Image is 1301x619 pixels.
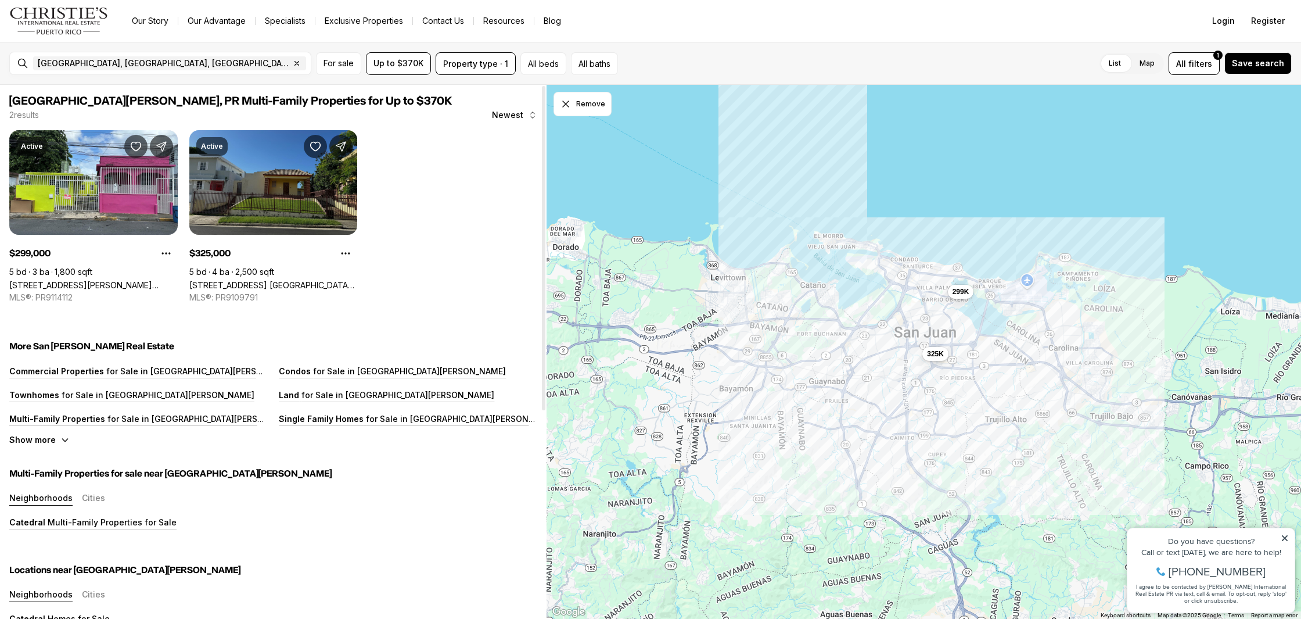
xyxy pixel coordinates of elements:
[12,26,168,34] div: Do you have questions?
[9,95,452,107] span: [GEOGRAPHIC_DATA][PERSON_NAME], PR Multi-Family Properties for Up to $370K
[9,366,104,376] p: Commercial Properties
[485,103,544,127] button: Newest
[9,414,105,424] p: Multi-Family Properties
[366,52,431,75] button: Up to $370K
[1217,51,1219,60] span: 1
[923,347,949,361] button: 325K
[534,13,570,29] a: Blog
[520,52,566,75] button: All beds
[9,110,39,120] p: 2 results
[299,390,494,400] p: for Sale in [GEOGRAPHIC_DATA][PERSON_NAME]
[1169,52,1220,75] button: Allfilters1
[334,242,357,265] button: Property options
[948,285,974,299] button: 299K
[150,135,173,158] button: Share Property
[38,59,290,68] span: [GEOGRAPHIC_DATA], [GEOGRAPHIC_DATA], [GEOGRAPHIC_DATA]
[1244,9,1292,33] button: Register
[9,590,73,602] button: Neighborhoods
[492,110,523,120] span: Newest
[1224,52,1292,74] button: Save search
[1212,16,1235,26] span: Login
[9,564,537,576] h5: Locations near [GEOGRAPHIC_DATA][PERSON_NAME]
[373,59,423,68] span: Up to $370K
[9,280,178,290] a: 310 BARTOLOME DE LAS CASAS ST, SAN JUAN PR, 00915
[154,242,178,265] button: Property options
[124,135,148,158] button: Save Property: 310 BARTOLOME DE LAS CASAS ST
[279,390,299,400] p: Land
[279,414,364,424] p: Single Family Homes
[311,366,506,376] p: for Sale in [GEOGRAPHIC_DATA][PERSON_NAME]
[9,366,299,376] a: Commercial Properties for Sale in [GEOGRAPHIC_DATA][PERSON_NAME]
[9,493,73,506] button: Neighborhoods
[9,341,537,352] h5: More San [PERSON_NAME] Real Estate
[9,390,254,400] a: Townhomes for Sale in [GEOGRAPHIC_DATA][PERSON_NAME]
[9,435,70,445] button: Show more
[279,366,311,376] p: Condos
[953,287,969,296] span: 299K
[178,13,255,29] a: Our Advantage
[316,52,361,75] button: For sale
[436,52,516,75] button: Property type · 1
[189,280,358,290] a: 239 AV. LAS MARIAS, SAN JUAN PR, 00918
[329,135,353,158] button: Share Property
[9,7,109,35] img: logo
[1099,53,1130,74] label: List
[256,13,315,29] a: Specialists
[1130,53,1164,74] label: Map
[9,414,300,424] a: Multi-Family Properties for Sale in [GEOGRAPHIC_DATA][PERSON_NAME]
[1188,58,1212,70] span: filters
[45,517,177,527] p: Multi-Family Properties for Sale
[279,390,494,400] a: Land for Sale in [GEOGRAPHIC_DATA][PERSON_NAME]
[59,390,254,400] p: for Sale in [GEOGRAPHIC_DATA][PERSON_NAME]
[279,366,506,376] a: Condos for Sale in [GEOGRAPHIC_DATA][PERSON_NAME]
[1176,58,1186,70] span: All
[123,13,178,29] a: Our Story
[15,71,166,94] span: I agree to be contacted by [PERSON_NAME] International Real Estate PR via text, call & email. To ...
[9,468,537,480] h5: Multi-Family Properties for sale near [GEOGRAPHIC_DATA][PERSON_NAME]
[82,493,105,506] button: Cities
[9,390,59,400] p: Townhomes
[105,414,300,424] p: for Sale in [GEOGRAPHIC_DATA][PERSON_NAME]
[1232,59,1284,68] span: Save search
[9,517,177,527] a: Catedral Multi-Family Properties for Sale
[315,13,412,29] a: Exclusive Properties
[1251,16,1285,26] span: Register
[1205,9,1242,33] button: Login
[12,37,168,45] div: Call or text [DATE], we are here to help!
[201,142,223,151] p: Active
[82,590,105,602] button: Cities
[48,55,145,66] span: [PHONE_NUMBER]
[364,414,559,424] p: for Sale in [GEOGRAPHIC_DATA][PERSON_NAME]
[413,13,473,29] button: Contact Us
[279,414,559,424] a: Single Family Homes for Sale in [GEOGRAPHIC_DATA][PERSON_NAME]
[324,59,354,68] span: For sale
[474,13,534,29] a: Resources
[21,142,43,151] p: Active
[554,92,612,116] button: Dismiss drawing
[9,517,45,527] p: Catedral
[304,135,327,158] button: Save Property: 239 AV. LAS MARIAS
[928,349,944,359] span: 325K
[104,366,299,376] p: for Sale in [GEOGRAPHIC_DATA][PERSON_NAME]
[571,52,618,75] button: All baths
